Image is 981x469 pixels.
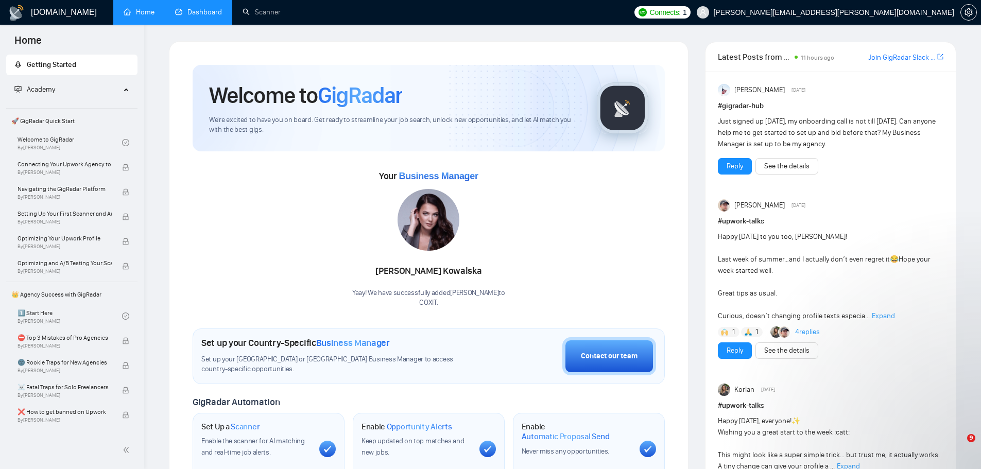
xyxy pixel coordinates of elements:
span: lock [122,238,129,245]
a: Welcome to GigRadarBy[PERSON_NAME] [18,131,122,154]
span: ☠️ Fatal Traps for Solo Freelancers [18,382,112,392]
a: Reply [727,161,743,172]
span: Opportunity Alerts [387,422,452,432]
span: 1 [755,327,758,337]
span: [DATE] [791,201,805,210]
span: Home [6,33,50,55]
a: searchScanner [243,8,281,16]
span: Academy [14,85,55,94]
a: See the details [764,161,810,172]
img: Korlan [718,384,730,396]
span: [PERSON_NAME] [734,84,785,96]
img: Igor Šalagin [779,326,790,338]
span: lock [122,188,129,196]
span: By [PERSON_NAME] [18,417,112,423]
h1: Enable [522,422,631,442]
span: lock [122,164,129,171]
h1: Enable [362,422,452,432]
span: Optimizing and A/B Testing Your Scanner for Better Results [18,258,112,268]
span: By [PERSON_NAME] [18,194,112,200]
span: Setting Up Your First Scanner and Auto-Bidder [18,209,112,219]
span: [DATE] [791,85,805,95]
span: lock [122,387,129,394]
img: 🙏 [745,328,752,336]
span: 1 [732,327,735,337]
a: See the details [764,345,810,356]
span: rocket [14,61,22,68]
span: user [699,9,707,16]
img: Igor Šalagin [718,199,730,212]
a: 4replies [795,327,820,337]
span: [DATE] [761,385,775,394]
span: Business Manager [316,337,390,349]
span: [PERSON_NAME] [734,200,785,211]
span: lock [122,362,129,369]
img: Korlan [770,326,782,338]
span: Keep updated on top matches and new jobs. [362,437,464,457]
span: ⛔ Top 3 Mistakes of Pro Agencies [18,333,112,343]
h1: Set Up a [201,422,260,432]
h1: # upwork-talks [718,400,943,411]
span: lock [122,213,129,220]
a: homeHome [124,8,154,16]
a: dashboardDashboard [175,8,222,16]
span: Navigating the GigRadar Platform [18,184,112,194]
button: Reply [718,342,752,359]
div: Yaay! We have successfully added [PERSON_NAME] to [352,288,505,308]
span: 😂 [890,255,899,264]
button: See the details [755,342,818,359]
img: 🙌 [721,328,728,336]
span: 🚀 GigRadar Quick Start [7,111,136,131]
img: Anisuzzaman Khan [718,84,730,96]
img: logo [8,5,25,21]
span: By [PERSON_NAME] [18,268,112,274]
a: 1️⃣ Start HereBy[PERSON_NAME] [18,305,122,327]
button: See the details [755,158,818,175]
span: double-left [123,445,133,455]
span: Happy [DATE] to you too, [PERSON_NAME]! Last week of summer…and I actually don’t even regret it H... [718,232,931,320]
span: check-circle [122,139,129,146]
span: Getting Started [27,60,76,69]
span: 11 hours ago [801,54,834,61]
span: Latest Posts from the GigRadar Community [718,50,791,63]
span: lock [122,337,129,344]
img: gigradar-logo.png [597,82,648,134]
a: setting [960,8,977,16]
span: Set up your [GEOGRAPHIC_DATA] or [GEOGRAPHIC_DATA] Business Manager to access country-specific op... [201,355,474,374]
span: Business Manager [399,171,478,181]
span: 👑 Agency Success with GigRadar [7,284,136,305]
span: Connects: [650,7,681,18]
span: ❌ How to get banned on Upwork [18,407,112,417]
a: export [937,52,943,62]
span: export [937,53,943,61]
img: upwork-logo.png [639,8,647,16]
a: Reply [727,345,743,356]
span: We're excited to have you on board. Get ready to streamline your job search, unlock new opportuni... [209,115,580,135]
span: Automatic Proposal Send [522,431,610,442]
button: setting [960,4,977,21]
img: 1687292892678-26.jpg [398,189,459,251]
span: By [PERSON_NAME] [18,392,112,398]
span: GigRadar [318,81,402,109]
span: setting [961,8,976,16]
h1: Welcome to [209,81,402,109]
span: 9 [967,434,975,442]
span: GigRadar Automation [193,396,280,408]
span: Never miss any opportunities. [522,447,609,456]
button: Reply [718,158,752,175]
h1: # upwork-talks [718,216,943,227]
span: Just signed up [DATE], my onboarding call is not till [DATE]. Can anyone help me to get started t... [718,117,936,148]
a: Join GigRadar Slack Community [868,52,935,63]
p: COXIT . [352,298,505,308]
span: fund-projection-screen [14,85,22,93]
span: 🌚 Rookie Traps for New Agencies [18,357,112,368]
h1: # gigradar-hub [718,100,943,112]
span: Enable the scanner for AI matching and real-time job alerts. [201,437,305,457]
span: Expand [872,311,895,320]
h1: Set up your Country-Specific [201,337,390,349]
button: Contact our team [562,337,656,375]
span: Your [379,170,478,182]
span: lock [122,411,129,419]
div: [PERSON_NAME] Kowalska [352,263,505,280]
span: check-circle [122,312,129,320]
